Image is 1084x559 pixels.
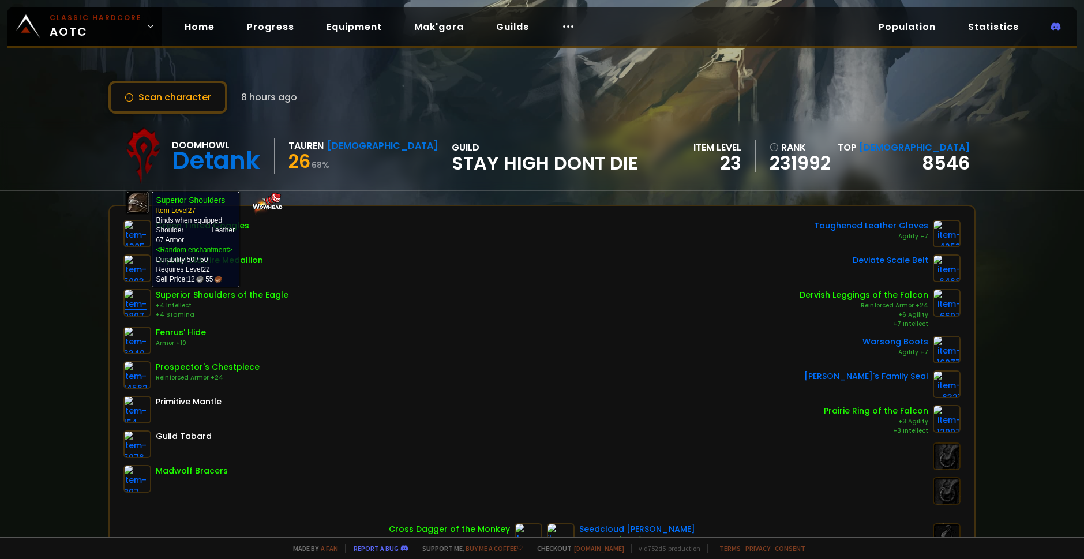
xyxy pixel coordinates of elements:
[172,152,260,170] div: Detank
[824,405,928,417] div: Prairie Ring of the Falcon
[745,544,770,553] a: Privacy
[838,140,970,155] div: Top
[156,246,232,254] span: <Random enchantment>
[123,465,151,493] img: item-897
[487,15,538,39] a: Guilds
[156,430,212,442] div: Guild Tabard
[693,155,741,172] div: 23
[286,544,338,553] span: Made by
[156,236,184,244] span: 67 Armor
[187,275,203,284] span: 12
[933,336,961,363] img: item-16977
[574,544,624,553] a: [DOMAIN_NAME]
[800,310,928,320] div: +6 Agility
[933,289,961,317] img: item-6607
[452,140,638,172] div: guild
[770,155,831,172] a: 231992
[156,361,260,373] div: Prospector's Chestpiece
[631,544,700,553] span: v. d752d5 - production
[108,81,227,114] button: Scan character
[156,327,206,339] div: Fenrus' Hide
[156,275,235,284] div: Sell Price:
[853,254,928,267] div: Deviate Scale Belt
[814,220,928,232] div: Toughened Leather Gloves
[922,150,970,176] a: 8546
[824,426,928,436] div: +3 Intellect
[415,544,523,553] span: Support me,
[693,140,741,155] div: item level
[123,327,151,354] img: item-6340
[959,15,1028,39] a: Statistics
[579,523,695,535] div: Seedcloud [PERSON_NAME]
[824,417,928,426] div: +3 Agility
[156,265,235,284] td: Requires Level 22
[156,339,206,348] div: Armor +10
[814,232,928,241] div: Agility +7
[288,138,324,153] div: Tauren
[312,159,329,171] small: 68 %
[466,544,523,553] a: Buy me a coffee
[205,275,222,284] span: 55
[238,15,303,39] a: Progress
[389,523,510,535] div: Cross Dagger of the Monkey
[933,254,961,282] img: item-6468
[156,396,222,408] div: Primitive Mantle
[156,195,235,265] td: Binds when equipped Durability 50 / 50
[933,220,961,247] img: item-4253
[719,544,741,553] a: Terms
[775,544,805,553] a: Consent
[530,544,624,553] span: Checkout
[123,396,151,423] img: item-154
[7,7,162,46] a: Classic HardcoreAOTC
[354,544,399,553] a: Report a bug
[800,301,928,310] div: Reinforced Armor +24
[869,15,945,39] a: Population
[933,405,961,433] img: item-12007
[172,138,260,152] div: Doomhowl
[175,15,224,39] a: Home
[800,289,928,301] div: Dervish Leggings of the Falcon
[123,361,151,389] img: item-14562
[211,226,235,234] span: Leather
[123,289,151,317] img: item-9807
[452,155,638,172] span: Stay High Dont Die
[288,148,310,174] span: 26
[317,15,391,39] a: Equipment
[321,544,338,553] a: a fan
[50,13,142,23] small: Classic Hardcore
[156,301,288,310] div: +4 Intellect
[862,348,928,357] div: Agility +7
[123,220,151,247] img: item-4385
[156,310,288,320] div: +4 Stamina
[859,141,970,154] span: [DEMOGRAPHIC_DATA]
[50,13,142,40] span: AOTC
[156,373,260,382] div: Reinforced Armor +24
[804,370,928,382] div: [PERSON_NAME]'s Family Seal
[327,138,438,153] div: [DEMOGRAPHIC_DATA]
[123,430,151,458] img: item-5976
[156,207,196,215] span: Item Level 27
[933,370,961,398] img: item-6321
[241,90,297,104] span: 8 hours ago
[156,196,225,205] b: Superior Shoulders
[800,320,928,329] div: +7 Intellect
[579,535,695,545] div: Mithril Spike (16-20)
[156,226,183,235] td: Shoulder
[389,535,510,545] div: +3 Agility
[156,289,288,301] div: Superior Shoulders of the Eagle
[862,336,928,348] div: Warsong Boots
[156,465,228,477] div: Madwolf Bracers
[405,15,473,39] a: Mak'gora
[123,254,151,282] img: item-5003
[770,140,831,155] div: rank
